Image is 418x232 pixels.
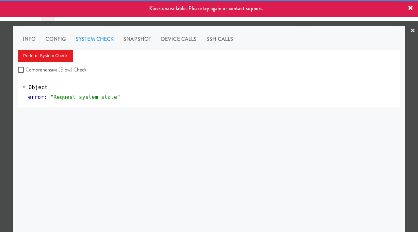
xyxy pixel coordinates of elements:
[29,84,48,90] span: Object
[28,94,44,100] span: error
[149,5,264,12] span: Kiosk unavailable. Please try again or contact support.
[44,94,47,100] span: :
[50,94,120,100] span: "Request system state"
[201,31,238,47] a: SSH Calls
[156,31,201,47] a: Device Calls
[18,68,25,73] input: Comprehensive (Slow) Check
[18,31,40,47] a: Info
[40,31,71,47] a: Config
[18,50,73,62] button: Perform System Check
[18,65,87,75] label: Comprehensive (Slow) Check
[410,21,415,41] a: ×
[119,31,156,47] a: Snapshot
[71,31,119,47] a: System Check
